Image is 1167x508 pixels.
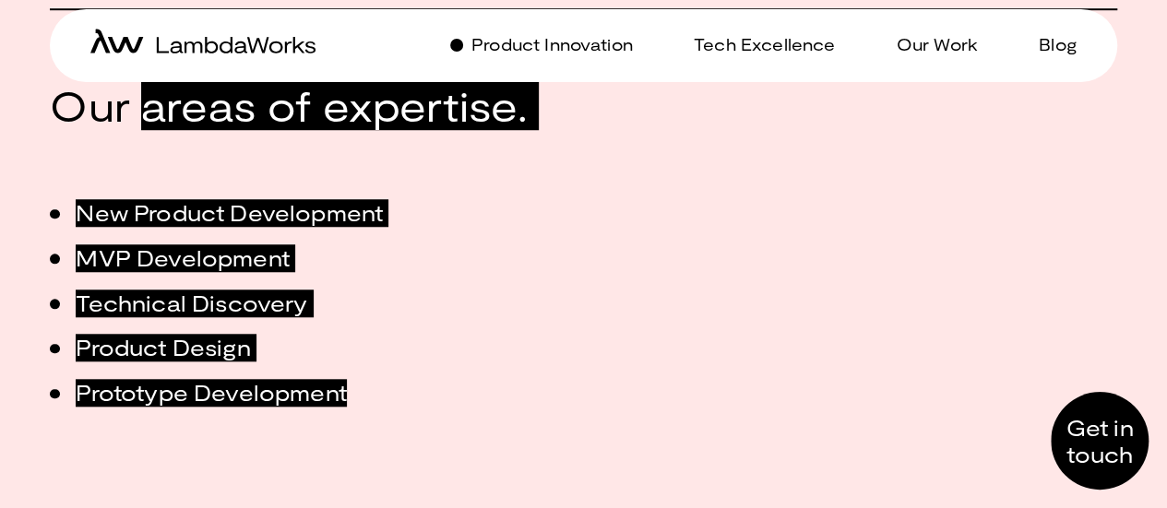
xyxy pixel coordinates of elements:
[875,31,978,58] a: Our Work
[471,31,633,58] p: Product Innovation
[1017,31,1077,58] a: Blog
[50,290,528,336] li: Technical Discovery
[897,31,978,58] p: Our Work
[1039,31,1077,58] p: Blog
[50,245,528,290] li: MVP Development
[694,31,835,58] p: Tech Excellence
[50,335,528,380] li: Product Design
[90,29,316,61] a: home-icon
[50,83,528,130] h2: Our areas of expertise.
[50,380,528,425] li: Prototype Development
[672,31,835,58] a: Tech Excellence
[50,200,528,245] li: New Product Development
[449,31,633,58] a: Product Innovation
